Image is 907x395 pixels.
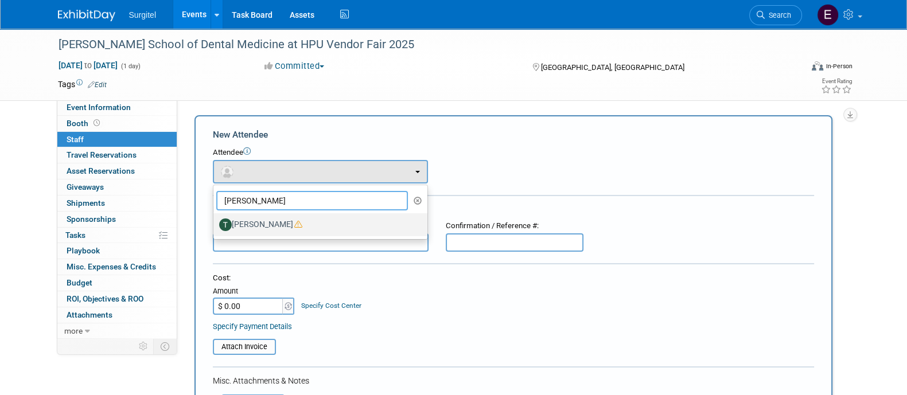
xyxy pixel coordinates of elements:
[446,221,583,232] div: Confirmation / Reference #:
[57,163,177,179] a: Asset Reservations
[58,60,118,71] span: [DATE] [DATE]
[67,262,156,271] span: Misc. Expenses & Credits
[57,275,177,291] a: Budget
[57,323,177,339] a: more
[57,291,177,307] a: ROI, Objectives & ROO
[765,11,791,19] span: Search
[65,230,85,240] span: Tasks
[129,10,156,19] span: Surgitel
[120,62,141,70] span: (1 day)
[67,246,100,255] span: Playbook
[67,182,104,191] span: Giveaways
[67,135,84,144] span: Staff
[57,100,177,115] a: Event Information
[213,128,814,141] div: New Attendee
[213,322,292,331] a: Specify Payment Details
[57,307,177,323] a: Attachments
[749,5,802,25] a: Search
[58,10,115,21] img: ExhibitDay
[57,259,177,275] a: Misc. Expenses & Credits
[67,166,135,175] span: Asset Reservations
[213,204,814,215] div: Registration / Ticket Info (optional)
[57,228,177,243] a: Tasks
[67,214,116,224] span: Sponsorships
[67,278,92,287] span: Budget
[57,212,177,227] a: Sponsorships
[57,116,177,131] a: Booth
[213,375,814,386] div: Misc. Attachments & Notes
[260,60,329,72] button: Committed
[812,61,823,71] img: Format-Inperson.png
[67,103,131,112] span: Event Information
[67,198,105,208] span: Shipments
[57,243,177,259] a: Playbook
[213,273,814,284] div: Cost:
[153,339,177,354] td: Toggle Event Tabs
[216,191,408,210] input: Search
[57,147,177,163] a: Travel Reservations
[825,62,852,71] div: In-Person
[219,218,232,231] img: T.jpg
[64,326,83,335] span: more
[820,79,851,84] div: Event Rating
[213,286,296,298] div: Amount
[57,132,177,147] a: Staff
[57,179,177,195] a: Giveaways
[83,61,94,70] span: to
[67,119,102,128] span: Booth
[6,5,585,16] body: Rich Text Area. Press ALT-0 for help.
[91,119,102,127] span: Booth not reserved yet
[541,63,684,72] span: [GEOGRAPHIC_DATA], [GEOGRAPHIC_DATA]
[817,4,839,26] img: Event Coordinator
[57,195,177,211] a: Shipments
[134,339,154,354] td: Personalize Event Tab Strip
[301,302,361,310] a: Specify Cost Center
[219,216,416,234] label: [PERSON_NAME]
[213,147,814,158] div: Attendee
[734,60,852,77] div: Event Format
[55,34,785,55] div: [PERSON_NAME] School of Dental Medicine at HPU Vendor Fair 2025
[67,294,143,303] span: ROI, Objectives & ROO
[88,81,107,89] a: Edit
[67,150,137,159] span: Travel Reservations
[58,79,107,90] td: Tags
[67,310,112,319] span: Attachments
